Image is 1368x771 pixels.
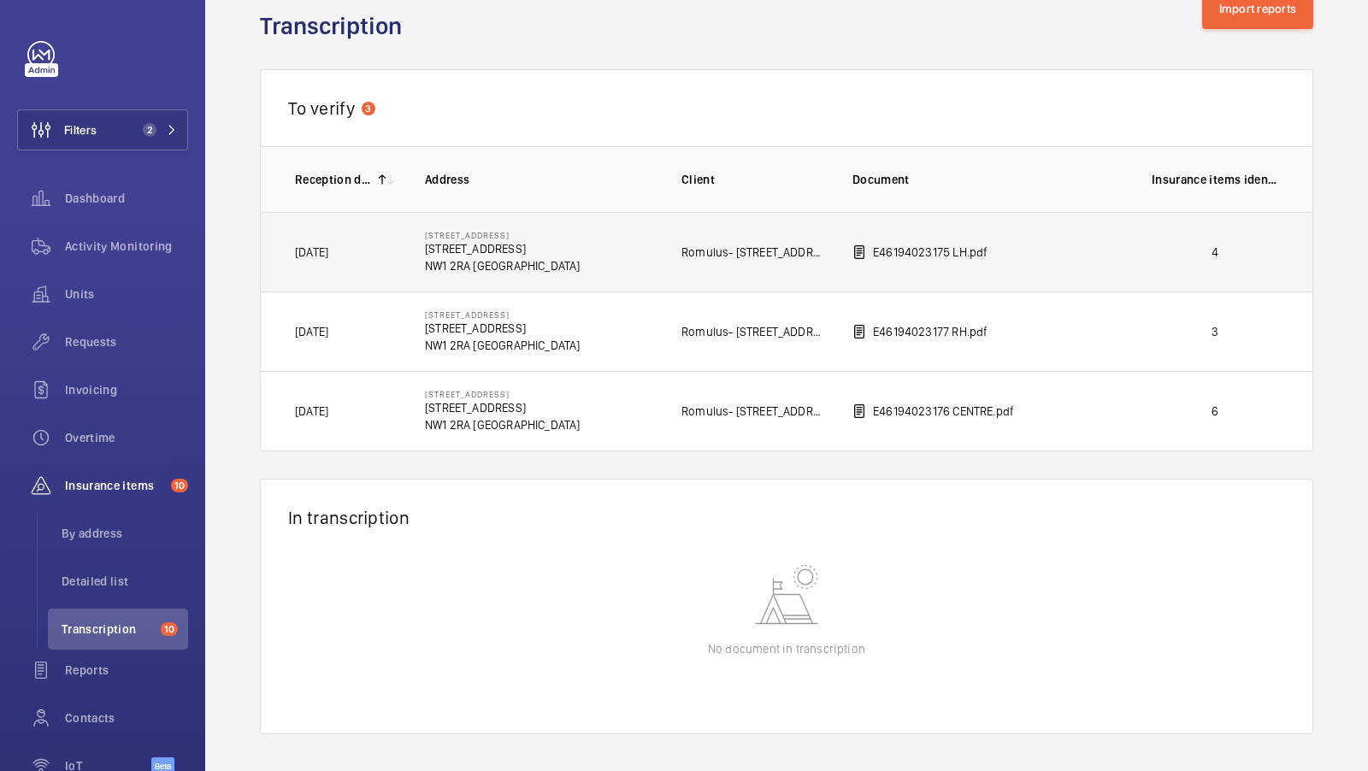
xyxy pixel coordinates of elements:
[171,479,188,492] span: 10
[161,622,178,636] span: 10
[260,10,412,42] h1: Transcription
[1152,244,1278,261] p: 4
[681,171,825,188] p: Client
[65,477,164,494] span: Insurance items
[425,240,581,257] p: [STREET_ADDRESS]
[873,323,988,340] p: E46194023177 RH.pdf
[295,403,328,420] p: [DATE]
[1152,171,1278,188] p: Insurance items identified
[708,640,865,657] p: No document in transcription
[425,257,581,274] p: NW1 2RA [GEOGRAPHIC_DATA]
[1152,403,1278,420] p: 6
[65,429,188,446] span: Overtime
[425,416,581,433] p: NW1 2RA [GEOGRAPHIC_DATA]
[425,399,581,416] p: [STREET_ADDRESS]
[425,337,581,354] p: NW1 2RA [GEOGRAPHIC_DATA]
[681,323,825,340] p: Romulus- [STREET_ADDRESS]
[65,285,188,303] span: Units
[873,403,1014,420] p: E46194023176 CENTRE.pdf
[65,709,188,727] span: Contacts
[64,121,97,138] span: Filters
[65,238,188,255] span: Activity Monitoring
[62,573,188,590] span: Detailed list
[17,109,188,150] button: Filters2
[65,381,188,398] span: Invoicing
[65,333,188,350] span: Requests
[143,123,156,137] span: 2
[260,479,1313,556] div: In transcription
[260,69,1313,146] div: To verify
[65,662,188,679] span: Reports
[681,403,825,420] p: Romulus- [STREET_ADDRESS]
[62,621,154,638] span: Transcription
[852,171,1124,188] p: Document
[65,190,188,207] span: Dashboard
[425,230,581,240] p: [STREET_ADDRESS]
[362,102,375,115] span: 3
[425,309,581,320] p: [STREET_ADDRESS]
[1152,323,1278,340] p: 3
[425,389,581,399] p: [STREET_ADDRESS]
[295,244,328,261] p: [DATE]
[425,171,654,188] p: Address
[295,171,372,188] p: Reception date
[425,320,581,337] p: [STREET_ADDRESS]
[873,244,988,261] p: E46194023175 LH.pdf
[62,525,188,542] span: By address
[295,323,328,340] p: [DATE]
[681,244,825,261] p: Romulus- [STREET_ADDRESS]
